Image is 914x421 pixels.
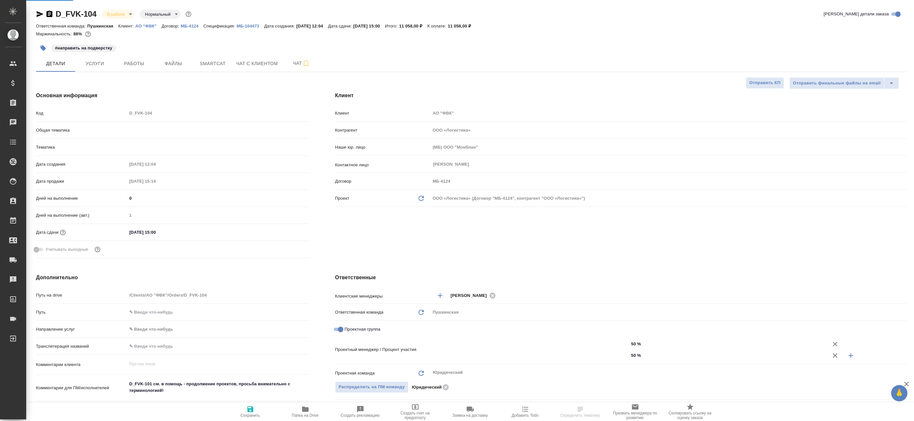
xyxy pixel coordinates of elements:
span: Детали [40,60,71,68]
p: 88% [73,31,83,36]
svg: Подписаться [302,60,310,67]
button: Призвать менеджера по развитию [608,403,663,421]
p: Юридический [412,384,441,391]
p: Контактное лицо [335,162,430,168]
button: Добавить менеджера [432,288,448,303]
p: 11 058,00 ₽ [448,24,476,28]
a: МБ-104473 [237,23,264,28]
p: Дней на выполнение [36,195,127,202]
input: ✎ Введи что-нибудь [127,307,309,317]
p: [DATE] 15:00 [353,24,385,28]
button: Open [625,355,627,356]
span: Чат с клиентом [236,60,278,68]
p: МБ-104473 [237,24,264,28]
div: В работе [102,10,134,19]
div: ✎ Введи что-нибудь [129,326,301,333]
input: Пустое поле [127,290,309,300]
h4: Клиент [335,92,907,100]
span: Распределить на ПМ-команду [339,383,405,391]
button: В работе [105,11,127,17]
span: Скопировать ссылку на оценку заказа [667,411,714,420]
input: ✎ Введи что-нибудь [629,339,828,349]
button: Скопировать ссылку для ЯМессенджера [36,10,44,18]
span: Услуги [79,60,111,68]
p: Комментарии для ПМ/исполнителей [36,385,127,391]
button: Скопировать ссылку [45,10,53,18]
button: Добавить [843,348,859,363]
p: Дата создания [36,161,127,168]
p: К оплате: [427,24,448,28]
button: Доп статусы указывают на важность/срочность заказа [184,10,193,18]
p: Пушкинская [87,24,118,28]
p: МБ-4124 [181,24,203,28]
p: Дата продажи [36,178,127,185]
span: В заказе уже есть ответственный ПМ или ПМ группа [335,381,409,393]
button: Нормальный [143,11,172,17]
input: Пустое поле [127,108,309,118]
input: Пустое поле [127,210,309,220]
span: Добавить Todo [511,413,538,418]
input: Пустое поле [430,108,907,118]
span: Отправить КП [749,79,780,87]
p: Комментарии клиента [36,361,127,368]
button: Если добавить услуги и заполнить их объемом, то дата рассчитается автоматически [59,228,67,237]
span: Создать счет на предоплату [392,411,439,420]
span: [PERSON_NAME] детали заказа [824,11,889,17]
h4: Ответственные [335,274,907,282]
p: Договор: [161,24,181,28]
p: Спецификация: [204,24,237,28]
button: Создать рекламацию [333,403,388,421]
span: Smartcat [197,60,228,68]
button: Отправить финальные файлы на email [789,77,884,89]
button: Отправить КП [746,77,784,89]
p: Контрагент [335,127,430,134]
input: Пустое поле [430,176,907,186]
p: Путь на drive [36,292,127,299]
button: Распределить на ПМ-команду [335,381,409,393]
span: Создать рекламацию [341,413,380,418]
span: Сохранить [241,413,260,418]
span: Заявка на доставку [452,413,488,418]
span: Папка на Drive [292,413,319,418]
p: Транслитерация названий [36,343,127,350]
input: Пустое поле [127,176,184,186]
p: АО "ФВК" [135,24,162,28]
p: Маржинальность: [36,31,73,36]
p: Направление услуг [36,326,127,333]
p: Договор [335,178,430,185]
input: Пустое поле [430,142,907,152]
button: Добавить тэг [36,41,50,55]
a: D_FVK-104 [56,9,97,18]
input: Пустое поле [127,159,184,169]
button: 1112.96 RUB; [84,30,92,38]
div: split button [789,77,899,89]
span: [PERSON_NAME] [451,292,491,299]
p: Дата сдачи [36,229,59,236]
div: Пушкинская [430,307,907,318]
span: Проектная группа [345,326,380,333]
div: ​ [127,142,309,153]
span: Учитывать выходные [45,246,88,253]
input: ✎ Введи что-нибудь [127,193,309,203]
button: Open [625,343,627,345]
h4: Дополнительно [36,274,309,282]
span: направить на подверстку [50,45,117,50]
h4: Основная информация [36,92,309,100]
span: Файлы [158,60,189,68]
p: [DATE] 12:04 [296,24,328,28]
p: Наше юр. лицо [335,144,430,151]
span: Работы [118,60,150,68]
p: Клиент [335,110,430,117]
input: ✎ Введи что-нибудь [127,228,184,237]
button: Open [903,295,905,296]
p: #направить на подверстку [55,45,112,51]
div: ✎ Введи что-нибудь [127,324,309,335]
p: Клиентские менеджеры [335,293,430,300]
button: Создать счет на предоплату [388,403,443,421]
p: Дата создания: [264,24,296,28]
textarea: D_FVK-101 см. в помощь - продолжение проектов, просьба внимательно с терминологией! [127,378,309,396]
input: ✎ Введи что-нибудь [127,341,309,351]
span: Призвать менеджера по развитию [612,411,659,420]
button: Заявка на доставку [443,403,498,421]
p: Ответственная команда: [36,24,87,28]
